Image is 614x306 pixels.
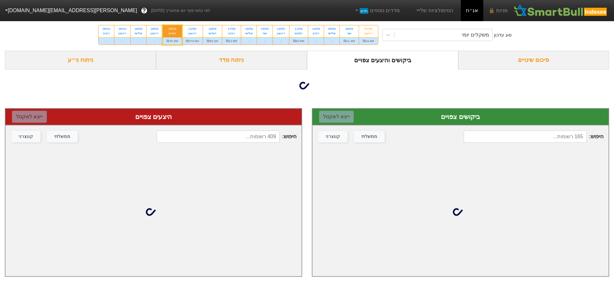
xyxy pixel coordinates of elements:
[151,7,210,14] span: לפי נתוני סוף יום מתאריך [DATE]
[102,31,110,36] div: רביעי
[360,8,368,14] span: חדש
[293,27,304,31] div: 11/09
[413,4,456,17] a: הסימולציות שלי
[12,111,47,123] button: ייצא לאקסל
[462,31,489,39] div: משקלים יומי
[157,131,296,143] span: חיפוש :
[261,27,268,31] div: 15/09
[319,112,602,122] div: ביקושים צפויים
[226,31,237,36] div: רביעי
[163,37,182,45] div: ₪70.4M
[19,133,33,140] div: קונצרני
[359,37,378,45] div: ₪14.4M
[203,37,222,45] div: ₪53.1M
[328,27,336,31] div: 09/09
[167,27,178,31] div: 25/09
[464,131,586,143] input: 165 רשומות...
[245,31,253,36] div: שלישי
[150,31,159,36] div: ראשון
[182,37,203,45] div: ₪273.5M
[326,133,340,140] div: קונצרני
[458,51,610,70] div: סיכום שינויים
[261,31,268,36] div: שני
[351,4,402,17] a: מדדים נוספיםחדש
[328,31,336,36] div: שלישי
[324,37,339,45] div: -
[47,131,78,142] button: ממשלתי
[207,27,218,31] div: 18/09
[307,51,458,70] div: ביקושים והיצעים צפויים
[118,27,127,31] div: 05/10
[102,27,110,31] div: 08/10
[226,27,237,31] div: 17/09
[273,37,289,45] div: -
[453,204,468,220] img: loading...
[207,31,218,36] div: חמישי
[5,51,156,70] div: ניתוח ני״ע
[289,37,308,45] div: ₪32.9M
[222,37,241,45] div: ₪12.9M
[54,133,70,140] div: ממשלתי
[312,27,320,31] div: 10/09
[363,27,374,31] div: 07/09
[12,112,295,122] div: היצעים צפויים
[135,31,142,36] div: שלישי
[513,4,609,17] img: SmartBull
[245,27,253,31] div: 16/09
[277,27,285,31] div: 14/09
[340,37,359,45] div: ₪11.4M
[114,37,130,45] div: -
[146,204,161,220] img: loading...
[135,27,142,31] div: 30/09
[167,31,178,36] div: חמישי
[186,27,199,31] div: 21/09
[241,37,257,45] div: -
[361,133,377,140] div: ממשלתי
[146,37,162,45] div: -
[131,37,146,45] div: -
[293,31,304,36] div: חמישי
[142,6,146,15] span: ?
[494,32,512,38] div: סוג עדכון
[312,31,320,36] div: רביעי
[464,131,603,143] span: חיפוש :
[318,131,347,142] button: קונצרני
[11,131,40,142] button: קונצרני
[150,27,159,31] div: 28/09
[344,27,355,31] div: 08/09
[299,78,315,93] img: loading...
[118,31,127,36] div: ראשון
[363,31,374,36] div: ראשון
[157,131,279,143] input: 409 רשומות...
[344,31,355,36] div: שני
[99,37,114,45] div: -
[354,131,385,142] button: ממשלתי
[156,51,307,70] div: ניתוח מדד
[186,31,199,36] div: ראשון
[257,37,272,45] div: -
[308,37,324,45] div: -
[277,31,285,36] div: ראשון
[319,111,354,123] button: ייצא לאקסל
